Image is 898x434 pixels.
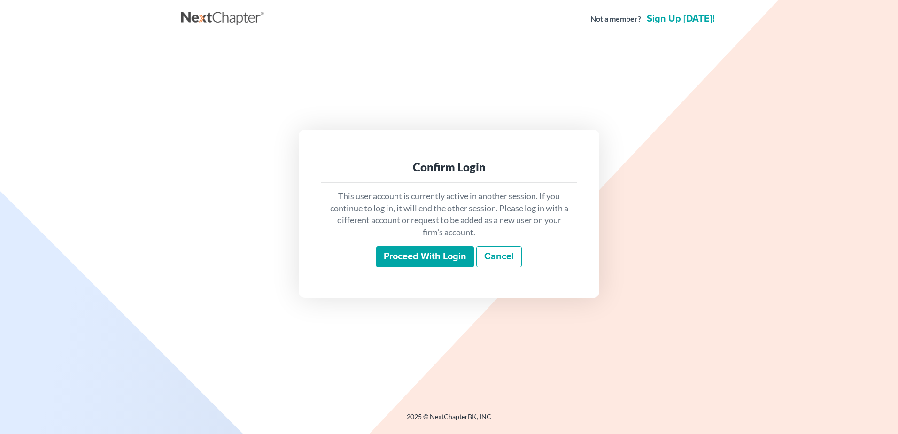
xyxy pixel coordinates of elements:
[476,246,522,268] a: Cancel
[645,14,717,23] a: Sign up [DATE]!
[590,14,641,24] strong: Not a member?
[329,160,569,175] div: Confirm Login
[181,412,717,429] div: 2025 © NextChapterBK, INC
[329,190,569,239] p: This user account is currently active in another session. If you continue to log in, it will end ...
[376,246,474,268] input: Proceed with login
